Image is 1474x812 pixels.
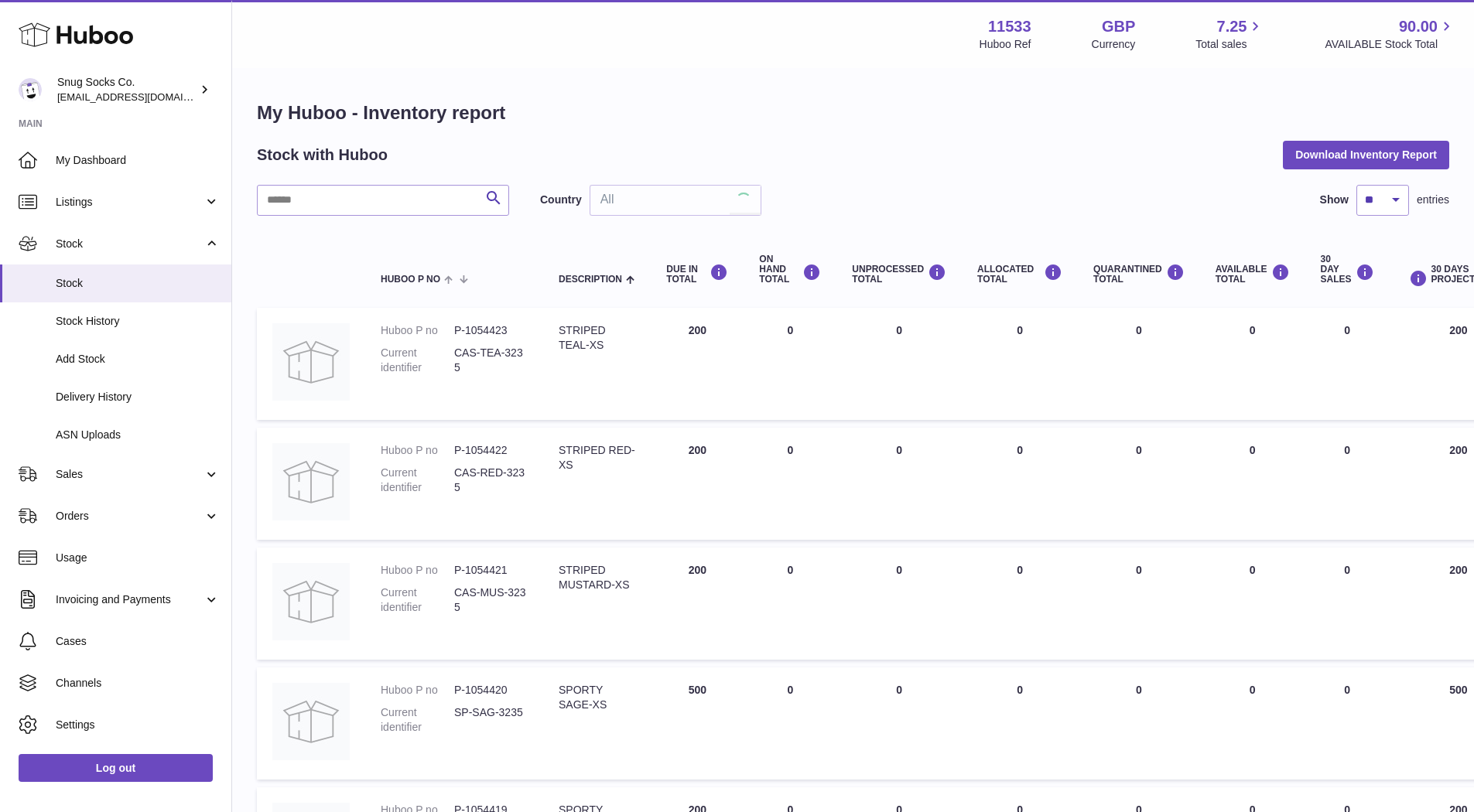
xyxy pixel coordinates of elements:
div: 30 DAY SALES [1321,254,1374,285]
td: 0 [1305,308,1390,420]
span: Settings [56,718,220,732]
label: Country [540,193,582,207]
span: [EMAIL_ADDRESS][DOMAIN_NAME] [57,90,227,103]
span: 0 [1136,324,1142,336]
div: STRIPED RED-XS [559,443,635,473]
dt: Current identifier [381,705,454,735]
span: Orders [56,509,203,524]
dt: Current identifier [381,585,454,615]
td: 0 [1200,548,1305,660]
td: 0 [836,548,962,660]
strong: 11533 [988,16,1031,37]
span: Add Stock [56,352,220,367]
div: SPORTY SAGE-XS [559,683,635,712]
img: product image [272,683,350,760]
div: ON HAND Total [759,254,821,285]
div: Snug Socks Co. [57,75,197,104]
td: 0 [744,428,836,540]
dd: P-1054421 [454,563,528,578]
td: 0 [1200,308,1305,420]
span: Stock History [56,314,220,329]
h2: Stock with Huboo [257,145,388,165]
td: 0 [1305,548,1390,660]
dt: Huboo P no [381,443,454,458]
h1: My Huboo - Inventory report [257,101,1449,125]
span: Stock [56,237,203,251]
dt: Huboo P no [381,323,454,338]
dd: CAS-TEA-3235 [454,346,528,375]
span: Listings [56,195,203,210]
span: 0 [1136,564,1142,576]
div: QUARANTINED Total [1093,264,1185,285]
dd: P-1054422 [454,443,528,458]
a: 7.25 Total sales [1195,16,1264,52]
span: 0 [1136,684,1142,696]
td: 0 [962,428,1078,540]
td: 0 [744,308,836,420]
span: AVAILABLE Stock Total [1325,37,1455,52]
div: DUE IN TOTAL [666,264,728,285]
button: Download Inventory Report [1283,141,1449,169]
td: 0 [744,667,836,780]
a: Log out [19,754,213,782]
td: 0 [1305,428,1390,540]
img: product image [272,563,350,640]
dd: P-1054420 [454,683,528,698]
span: 90.00 [1399,16,1438,37]
div: Huboo Ref [980,37,1031,52]
img: info@snugsocks.co.uk [19,78,42,101]
span: Invoicing and Payments [56,592,203,607]
dt: Current identifier [381,346,454,375]
td: 200 [651,308,744,420]
td: 0 [836,428,962,540]
span: 7.25 [1217,16,1247,37]
div: STRIPED MUSTARD-XS [559,563,635,592]
dt: Huboo P no [381,683,454,698]
td: 0 [1305,667,1390,780]
dd: P-1054423 [454,323,528,338]
div: STRIPED TEAL-XS [559,323,635,353]
div: UNPROCESSED Total [852,264,946,285]
dd: CAS-RED-3235 [454,466,528,495]
span: Cases [56,634,220,649]
td: 500 [651,667,744,780]
span: 0 [1136,444,1142,456]
span: Description [559,275,622,285]
td: 200 [651,428,744,540]
a: 90.00 AVAILABLE Stock Total [1325,16,1455,52]
span: Total sales [1195,37,1264,52]
strong: GBP [1102,16,1135,37]
div: ALLOCATED Total [977,264,1062,285]
img: product image [272,323,350,401]
img: product image [272,443,350,520]
span: ASN Uploads [56,428,220,442]
td: 0 [836,667,962,780]
dt: Huboo P no [381,563,454,578]
dd: CAS-MUS-3235 [454,585,528,615]
span: Sales [56,467,203,482]
span: Stock [56,276,220,291]
td: 0 [744,548,836,660]
span: Channels [56,676,220,691]
span: Huboo P no [381,275,440,285]
dd: SP-SAG-3235 [454,705,528,735]
dt: Current identifier [381,466,454,495]
span: Delivery History [56,390,220,404]
div: Currency [1092,37,1136,52]
td: 0 [962,548,1078,660]
div: AVAILABLE Total [1216,264,1290,285]
td: 0 [962,667,1078,780]
td: 200 [651,548,744,660]
label: Show [1320,193,1349,207]
td: 0 [1200,428,1305,540]
td: 0 [836,308,962,420]
span: Usage [56,551,220,565]
td: 0 [1200,667,1305,780]
td: 0 [962,308,1078,420]
span: entries [1417,193,1449,207]
span: My Dashboard [56,153,220,168]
